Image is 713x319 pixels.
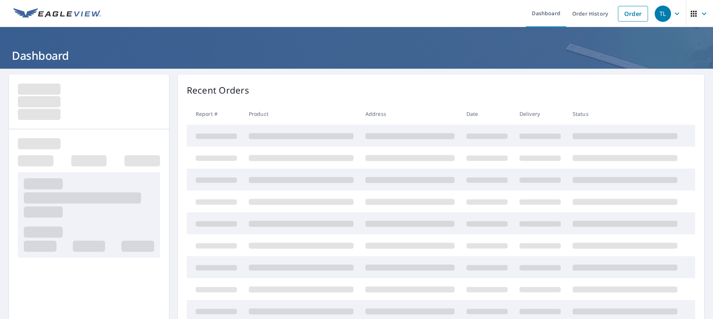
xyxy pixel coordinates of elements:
img: EV Logo [13,8,101,19]
a: Order [618,6,648,22]
p: Recent Orders [187,84,249,97]
div: TL [655,6,671,22]
th: Status [567,103,683,125]
th: Report # [187,103,243,125]
th: Date [460,103,514,125]
th: Product [243,103,359,125]
h1: Dashboard [9,48,704,63]
th: Delivery [514,103,567,125]
th: Address [359,103,460,125]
